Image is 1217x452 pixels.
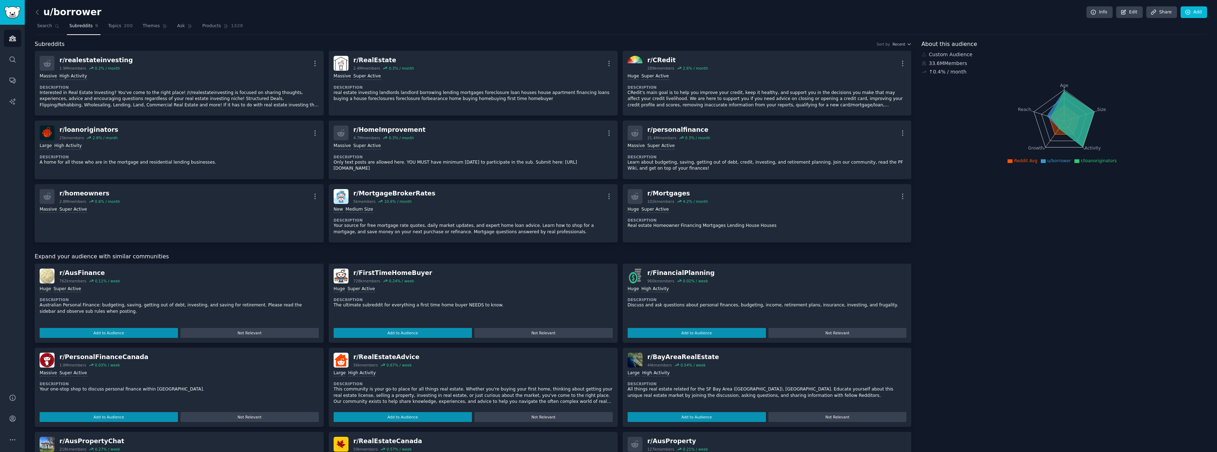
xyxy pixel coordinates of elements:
[59,66,86,71] div: 1.9M members
[95,23,98,29] span: 9
[37,23,52,29] span: Search
[40,370,57,377] div: Massive
[40,381,319,386] dt: Description
[628,159,907,172] p: Learn about budgeting, saving, getting out of debt, credit, investing, and retirement planning. J...
[59,189,120,198] div: r/ homeowners
[40,302,319,315] p: Australian Personal Finance: budgeting, saving, getting out of debt, investing, and saving for re...
[334,90,613,102] p: real estate investing landlords landlord borrowing lending mortgages foreclosure loan houses hous...
[108,23,121,29] span: Topics
[353,73,381,80] div: Super Active
[40,143,52,149] div: Large
[40,206,57,213] div: Massive
[647,66,674,71] div: 289k members
[628,386,907,399] p: All things real estate related for the SF Bay Area ([GEOGRAPHIC_DATA]), [GEOGRAPHIC_DATA]. Educat...
[59,278,86,283] div: 762k members
[474,328,613,338] button: Not Relevant
[647,353,719,362] div: r/ BayAreaRealEstate
[623,184,912,243] a: r/Mortgages102kmembers4.2% / monthHugeSuper ActiveDescriptionReal estate Homeowner Financing Mort...
[628,206,639,213] div: Huge
[628,73,639,80] div: Huge
[893,42,912,47] button: Recent
[628,302,907,309] p: Discuss and ask questions about personal finances, budgeting, income, retirement plans, insurance...
[334,353,348,368] img: RealEstateAdvice
[628,85,907,90] dt: Description
[40,286,51,293] div: Huge
[647,363,672,368] div: 44k members
[59,206,87,213] div: Super Active
[628,328,766,338] button: Add to Audience
[647,447,674,452] div: 127k members
[348,370,376,377] div: High Activity
[334,154,613,159] dt: Description
[35,121,324,179] a: loanoriginatorsr/loanoriginators25kmembers2.8% / monthLargeHigh ActivityDescriptionA home for all...
[59,370,87,377] div: Super Active
[124,23,133,29] span: 200
[683,447,708,452] div: 0.21 % / week
[40,125,54,140] img: loanoriginators
[353,437,422,446] div: r/ RealEstateCanada
[1084,146,1101,151] tspan: Activity
[334,297,613,302] dt: Description
[647,189,708,198] div: r/ Mortgages
[628,269,642,283] img: FinancialPlanning
[353,135,380,140] div: 4.7M members
[40,159,319,166] p: A home for all those who are in the mortgage and residential lending businesses.
[623,51,912,116] a: CReditr/CRedit289kmembers2.6% / monthHugeSuper ActiveDescriptionCRedit's main goal is to help you...
[59,199,86,204] div: 2.8M members
[334,381,613,386] dt: Description
[334,85,613,90] dt: Description
[346,206,373,213] div: Medium Size
[35,40,65,49] span: Subreddits
[40,297,319,302] dt: Description
[35,252,169,261] span: Expand your audience with similar communities
[628,286,639,293] div: Huge
[1014,158,1037,163] span: Reddit Avg
[623,121,912,179] a: r/personalfinance21.4Mmembers0.3% / monthMassiveSuper ActiveDescriptionLearn about budgeting, sav...
[1097,107,1106,112] tspan: Size
[628,154,907,159] dt: Description
[1047,158,1071,163] span: u/borrower
[40,73,57,80] div: Massive
[922,51,1207,58] div: Custom Audience
[334,73,351,80] div: Massive
[59,363,86,368] div: 1.8M members
[59,125,118,134] div: r/ loanoriginators
[59,56,133,65] div: r/ realestateinvesting
[353,66,380,71] div: 2.4M members
[180,412,319,422] button: Not Relevant
[1086,6,1113,18] a: Info
[177,23,185,29] span: Ask
[641,286,669,293] div: High Activity
[353,143,381,149] div: Super Active
[175,20,195,35] a: Ask
[334,437,348,452] img: RealEstateCanada
[95,66,120,71] div: 0.2 % / month
[642,370,670,377] div: High Activity
[389,278,414,283] div: 0.24 % / week
[334,302,613,309] p: The ultimate subreddit for everything a first time home buyer NEEDS to know.
[334,218,613,223] dt: Description
[59,135,84,140] div: 25k members
[180,328,319,338] button: Not Relevant
[683,278,708,283] div: 0.02 % / week
[105,20,135,35] a: Topics200
[59,269,120,277] div: r/ AusFinance
[628,223,907,229] p: Real estate Homeowner Financing Mortgages Lending House Houses
[231,23,243,29] span: 1328
[40,269,54,283] img: AusFinance
[628,353,642,368] img: BayAreaRealEstate
[334,206,343,213] div: New
[143,23,160,29] span: Themes
[877,42,890,47] div: Sort by
[40,353,54,368] img: PersonalFinanceCanada
[647,437,708,446] div: r/ AusProperty
[647,135,676,140] div: 21.4M members
[647,269,715,277] div: r/ FinancialPlanning
[93,135,118,140] div: 2.8 % / month
[628,218,907,223] dt: Description
[347,286,375,293] div: Super Active
[95,363,120,368] div: 0.03 % / week
[334,56,348,71] img: RealEstate
[353,125,426,134] div: r/ HomeImprovement
[768,328,907,338] button: Not Relevant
